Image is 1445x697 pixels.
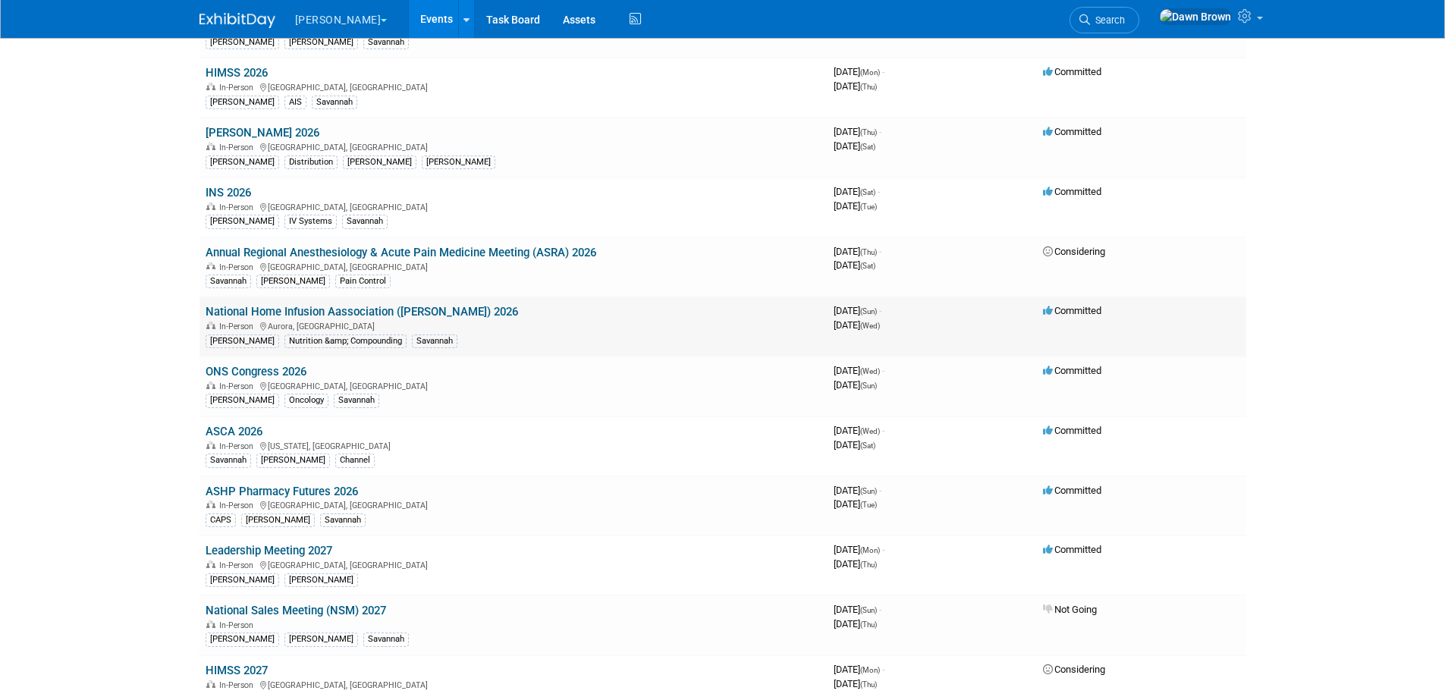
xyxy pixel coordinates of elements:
a: INS 2026 [206,186,251,199]
span: Considering [1043,664,1105,675]
span: Committed [1043,186,1101,197]
img: In-Person Event [206,203,215,210]
img: In-Person Event [206,381,215,389]
div: [PERSON_NAME] [241,513,315,527]
div: [GEOGRAPHIC_DATA], [GEOGRAPHIC_DATA] [206,498,821,510]
a: HIMSS 2027 [206,664,268,677]
div: Oncology [284,394,328,407]
span: Committed [1043,126,1101,137]
span: - [882,66,884,77]
span: - [879,246,881,257]
span: - [882,425,884,436]
span: In-Person [219,262,258,272]
span: [DATE] [834,319,880,331]
div: AIS [284,96,306,109]
img: In-Person Event [206,262,215,270]
span: Committed [1043,485,1101,496]
span: [DATE] [834,425,884,436]
div: [GEOGRAPHIC_DATA], [GEOGRAPHIC_DATA] [206,80,821,93]
img: In-Person Event [206,83,215,90]
span: - [879,604,881,615]
span: - [882,365,884,376]
div: [PERSON_NAME] [206,36,279,49]
span: (Sun) [860,487,877,495]
a: ASHP Pharmacy Futures 2026 [206,485,358,498]
div: [PERSON_NAME] [206,573,279,587]
a: [PERSON_NAME] 2026 [206,126,319,140]
a: Annual Regional Anesthesiology & Acute Pain Medicine Meeting (ASRA) 2026 [206,246,596,259]
span: Committed [1043,305,1101,316]
img: In-Person Event [206,322,215,329]
span: - [882,664,884,675]
span: (Mon) [860,546,880,554]
span: [DATE] [834,246,881,257]
div: Savannah [363,36,409,49]
div: Savannah [206,275,251,288]
div: [GEOGRAPHIC_DATA], [GEOGRAPHIC_DATA] [206,260,821,272]
div: [GEOGRAPHIC_DATA], [GEOGRAPHIC_DATA] [206,558,821,570]
a: Search [1070,7,1139,33]
div: [PERSON_NAME] [284,573,358,587]
div: Savannah [334,394,379,407]
span: [DATE] [834,259,875,271]
div: Savannah [342,215,388,228]
span: [DATE] [834,678,877,689]
div: Savannah [206,454,251,467]
span: (Wed) [860,322,880,330]
div: Savannah [363,633,409,646]
span: Committed [1043,425,1101,436]
span: - [879,485,881,496]
div: [GEOGRAPHIC_DATA], [GEOGRAPHIC_DATA] [206,379,821,391]
span: (Sun) [860,381,877,390]
span: Committed [1043,365,1101,376]
span: [DATE] [834,186,880,197]
span: Committed [1043,66,1101,77]
div: [PERSON_NAME] [284,633,358,646]
span: [DATE] [834,558,877,570]
span: [DATE] [834,140,875,152]
span: [DATE] [834,80,877,92]
span: - [882,544,884,555]
span: In-Person [219,441,258,451]
span: In-Person [219,203,258,212]
img: In-Person Event [206,560,215,568]
span: [DATE] [834,604,881,615]
span: In-Person [219,322,258,331]
div: Distribution [284,155,338,169]
span: - [879,126,881,137]
div: [PERSON_NAME] [256,454,330,467]
div: Savannah [320,513,366,527]
span: (Sun) [860,606,877,614]
span: [DATE] [834,498,877,510]
span: (Thu) [860,83,877,91]
span: (Mon) [860,68,880,77]
div: CAPS [206,513,236,527]
span: (Thu) [860,560,877,569]
div: Nutrition &amp; Compounding [284,334,407,348]
span: (Tue) [860,203,877,211]
img: In-Person Event [206,143,215,150]
span: [DATE] [834,664,884,675]
span: In-Person [219,143,258,152]
div: [PERSON_NAME] [343,155,416,169]
span: (Thu) [860,680,877,689]
span: (Wed) [860,427,880,435]
div: [GEOGRAPHIC_DATA], [GEOGRAPHIC_DATA] [206,140,821,152]
div: Pain Control [335,275,391,288]
span: [DATE] [834,485,881,496]
span: [DATE] [834,305,881,316]
a: National Home Infusion Aassociation ([PERSON_NAME]) 2026 [206,305,518,319]
span: Committed [1043,544,1101,555]
span: (Tue) [860,501,877,509]
div: [PERSON_NAME] [206,633,279,646]
img: In-Person Event [206,501,215,508]
span: (Sat) [860,441,875,450]
a: Leadership Meeting 2027 [206,544,332,557]
span: Search [1090,14,1125,26]
div: IV Systems [284,215,337,228]
span: [DATE] [834,544,884,555]
span: In-Person [219,620,258,630]
img: In-Person Event [206,441,215,449]
a: National Sales Meeting (NSM) 2027 [206,604,386,617]
span: [DATE] [834,365,884,376]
